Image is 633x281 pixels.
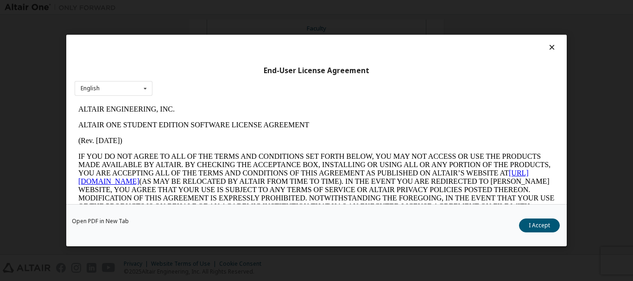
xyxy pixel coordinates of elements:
p: ALTAIR ENGINEERING, INC. [4,4,480,12]
button: I Accept [519,219,560,232]
a: [URL][DOMAIN_NAME] [4,68,454,84]
p: This Altair One Student Edition Software License Agreement (“Agreement”) is between Altair Engine... [4,125,480,158]
div: End-User License Agreement [75,66,558,75]
p: IF YOU DO NOT AGREE TO ALL OF THE TERMS AND CONDITIONS SET FORTH BELOW, YOU MAY NOT ACCESS OR USE... [4,51,480,118]
a: Open PDF in New Tab [72,219,129,224]
p: ALTAIR ONE STUDENT EDITION SOFTWARE LICENSE AGREEMENT [4,19,480,28]
div: English [81,86,100,91]
p: (Rev. [DATE]) [4,35,480,44]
